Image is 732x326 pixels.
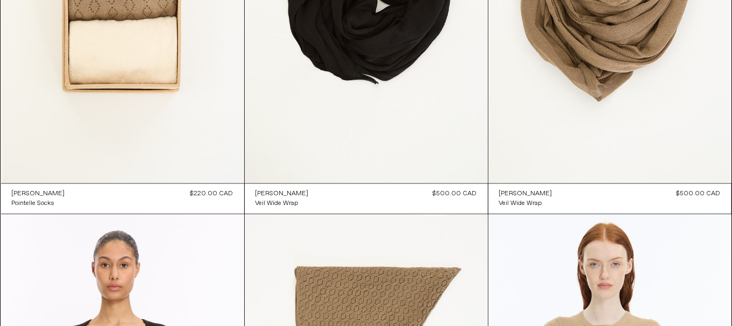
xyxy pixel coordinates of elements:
[255,199,299,208] div: Veil Wide Wrap
[499,199,542,208] div: Veil Wide Wrap
[499,189,552,199] a: [PERSON_NAME]
[499,199,552,208] a: Veil Wide Wrap
[12,199,65,208] a: Pointelle Socks
[433,189,477,199] div: $500.00 CAD
[255,189,309,199] a: [PERSON_NAME]
[677,189,721,199] div: $500.00 CAD
[12,189,65,199] a: [PERSON_NAME]
[12,199,55,208] div: Pointelle Socks
[255,199,309,208] a: Veil Wide Wrap
[190,189,233,199] div: $220.00 CAD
